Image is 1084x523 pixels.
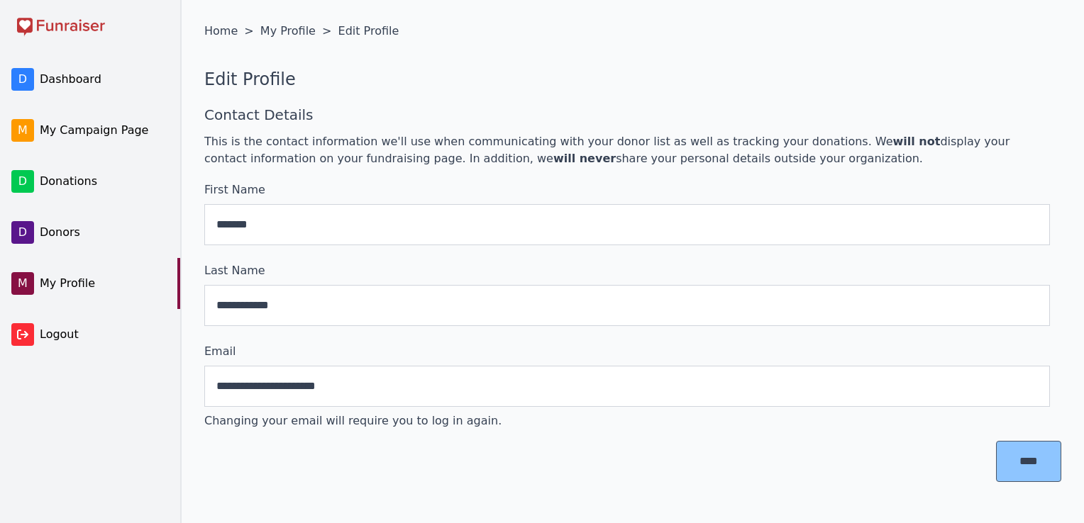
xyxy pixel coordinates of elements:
[40,224,166,241] span: Donors
[258,23,319,45] a: My Profile
[204,23,240,45] a: Home
[11,119,34,142] span: M
[204,181,1050,198] label: First Name
[322,24,331,38] span: >
[40,122,166,139] span: My Campaign Page
[17,17,105,37] img: Funraiser logo
[40,71,166,88] span: Dashboard
[40,326,169,343] span: Logout
[244,24,253,38] span: >
[11,68,34,91] span: D
[893,135,941,148] span: will not
[553,152,616,165] span: will never
[40,275,166,292] span: My Profile
[204,68,1061,91] h1: Edit Profile
[204,105,1050,125] h2: Contact Details
[11,170,34,193] span: D
[204,133,1050,167] p: This is the contact information we'll use when communicating with your donor list as well as trac...
[204,343,1050,360] label: Email
[204,262,1050,279] label: Last Name
[204,23,1061,45] nav: Breadcrumb
[40,173,166,190] span: Donations
[336,23,402,45] span: Edit Profile
[11,221,34,244] span: D
[11,272,34,295] span: M
[204,412,1050,429] p: Changing your email will require you to log in again.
